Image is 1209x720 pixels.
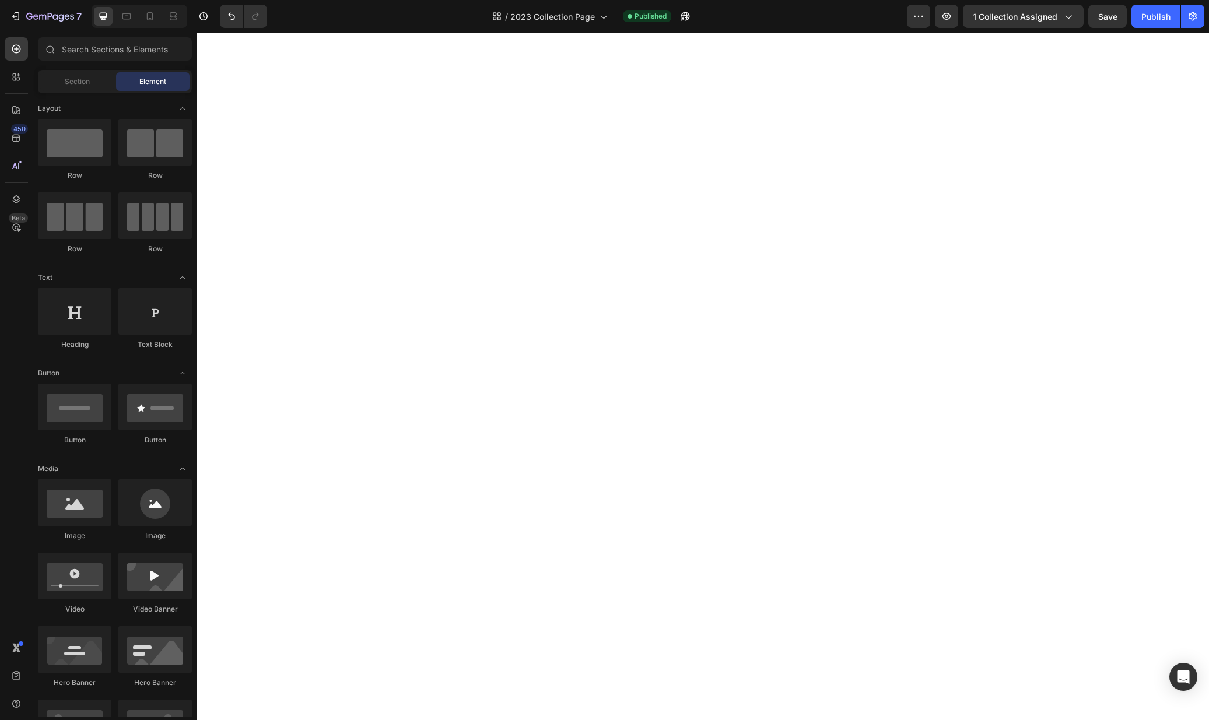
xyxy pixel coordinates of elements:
span: Toggle open [173,268,192,287]
span: Published [635,11,667,22]
div: Text Block [118,339,192,350]
div: Button [118,435,192,445]
div: Undo/Redo [220,5,267,28]
span: 2023 Collection Page [510,10,595,23]
input: Search Sections & Elements [38,37,192,61]
button: 7 [5,5,87,28]
span: Toggle open [173,99,192,118]
span: Section [65,76,90,87]
span: Toggle open [173,364,192,382]
span: Save [1098,12,1117,22]
div: Row [38,244,111,254]
div: Image [38,531,111,541]
button: Publish [1131,5,1180,28]
span: 1 collection assigned [973,10,1057,23]
div: Beta [9,213,28,223]
p: 7 [76,9,82,23]
span: Button [38,368,59,378]
div: Video Banner [118,604,192,614]
div: Row [118,170,192,181]
span: Element [139,76,166,87]
div: Video [38,604,111,614]
div: Publish [1141,10,1171,23]
div: Open Intercom Messenger [1169,663,1197,691]
span: Media [38,463,58,474]
span: / [505,10,508,23]
iframe: Design area [197,33,1209,720]
div: Row [118,244,192,254]
button: 1 collection assigned [963,5,1084,28]
div: Heading [38,339,111,350]
span: Text [38,272,52,283]
div: Hero Banner [38,677,111,688]
div: Hero Banner [118,677,192,688]
button: Save [1088,5,1127,28]
span: Layout [38,103,61,114]
div: Row [38,170,111,181]
div: 450 [11,124,28,134]
span: Toggle open [173,459,192,478]
div: Image [118,531,192,541]
div: Button [38,435,111,445]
